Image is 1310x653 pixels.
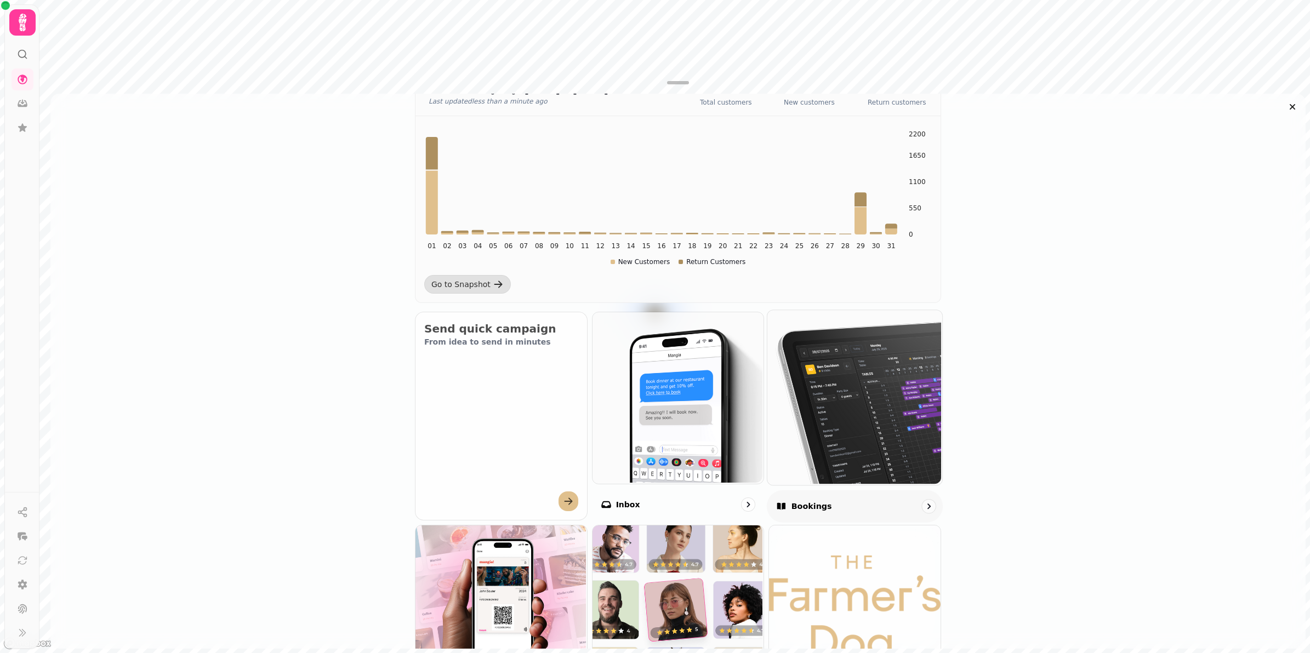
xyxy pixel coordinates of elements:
img: Bookings [766,309,941,484]
tspan: 27 [826,242,834,250]
tspan: 07 [520,242,528,250]
tspan: 16 [657,242,665,250]
tspan: 31 [887,242,895,250]
tspan: 13 [612,242,620,250]
button: Send quick campaignFrom idea to send in minutes [415,312,588,520]
button: Close drawer [1284,98,1301,116]
a: Mapbox logo [3,637,52,650]
tspan: 02 [443,242,451,250]
div: New Customers [611,257,670,266]
p: From idea to send in minutes [424,336,578,347]
div: Go to Snapshot [431,279,491,290]
tspan: 20 [719,242,727,250]
tspan: 18 [688,242,696,250]
tspan: 30 [872,242,880,250]
tspan: 05 [489,242,497,250]
tspan: 06 [504,242,512,250]
svg: go to [743,499,754,510]
p: Bookings [791,501,832,512]
tspan: 15 [642,242,650,250]
tspan: 25 [795,242,804,250]
tspan: 1100 [909,178,926,186]
tspan: 04 [474,242,482,250]
p: Return customers [868,98,926,107]
p: Total customers [700,98,752,107]
img: Inbox [591,311,763,483]
tspan: 10 [566,242,574,250]
tspan: 23 [765,242,773,250]
tspan: 21 [734,242,742,250]
tspan: 0 [909,231,913,238]
tspan: 17 [673,242,681,250]
svg: go to [923,501,934,512]
a: InboxInbox [592,312,765,520]
h2: Send quick campaign [424,321,578,336]
tspan: 11 [581,242,589,250]
a: BookingsBookings [767,310,943,522]
tspan: 550 [909,204,921,212]
tspan: 29 [857,242,865,250]
tspan: 22 [749,242,757,250]
tspan: 26 [811,242,819,250]
tspan: 24 [780,242,788,250]
tspan: 09 [550,242,559,250]
tspan: 12 [596,242,605,250]
a: Go to Snapshot [424,275,511,294]
p: Inbox [616,499,640,510]
tspan: 14 [626,242,635,250]
tspan: 1650 [909,152,926,159]
tspan: 28 [841,242,850,250]
tspan: 2200 [909,130,926,138]
tspan: 01 [428,242,436,250]
div: Return Customers [679,257,745,266]
tspan: 19 [703,242,711,250]
p: New customers [784,98,835,107]
tspan: 03 [458,242,466,250]
tspan: 08 [535,242,543,250]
